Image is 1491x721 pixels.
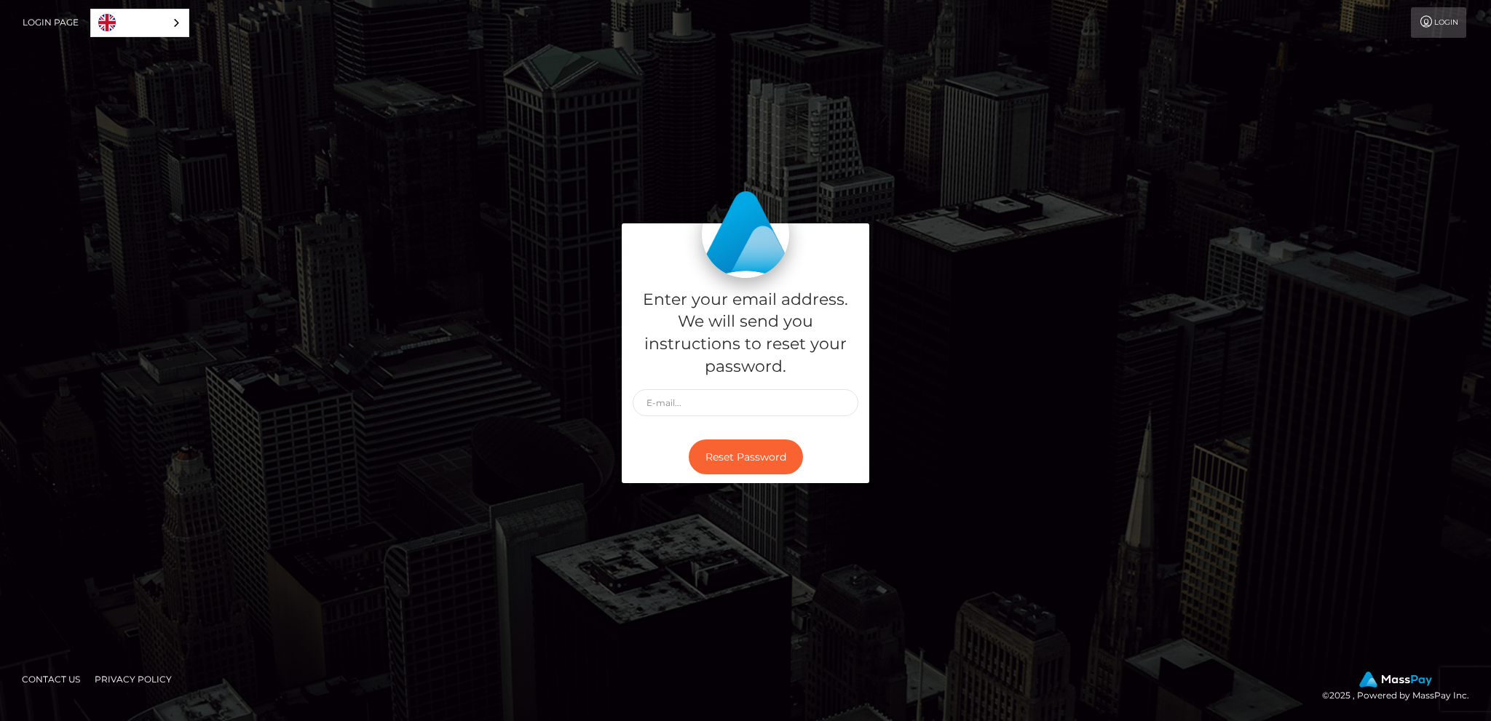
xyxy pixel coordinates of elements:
[689,439,803,475] button: Reset Password
[91,9,189,36] a: English
[1359,672,1432,688] img: MassPay
[633,289,858,378] h5: Enter your email address. We will send you instructions to reset your password.
[633,389,858,416] input: E-mail...
[16,668,86,690] a: Contact Us
[1411,7,1466,38] a: Login
[702,191,789,278] img: MassPay Login
[90,9,189,37] aside: Language selected: English
[23,7,79,38] a: Login Page
[90,9,189,37] div: Language
[89,668,178,690] a: Privacy Policy
[1322,672,1480,704] div: © 2025 , Powered by MassPay Inc.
